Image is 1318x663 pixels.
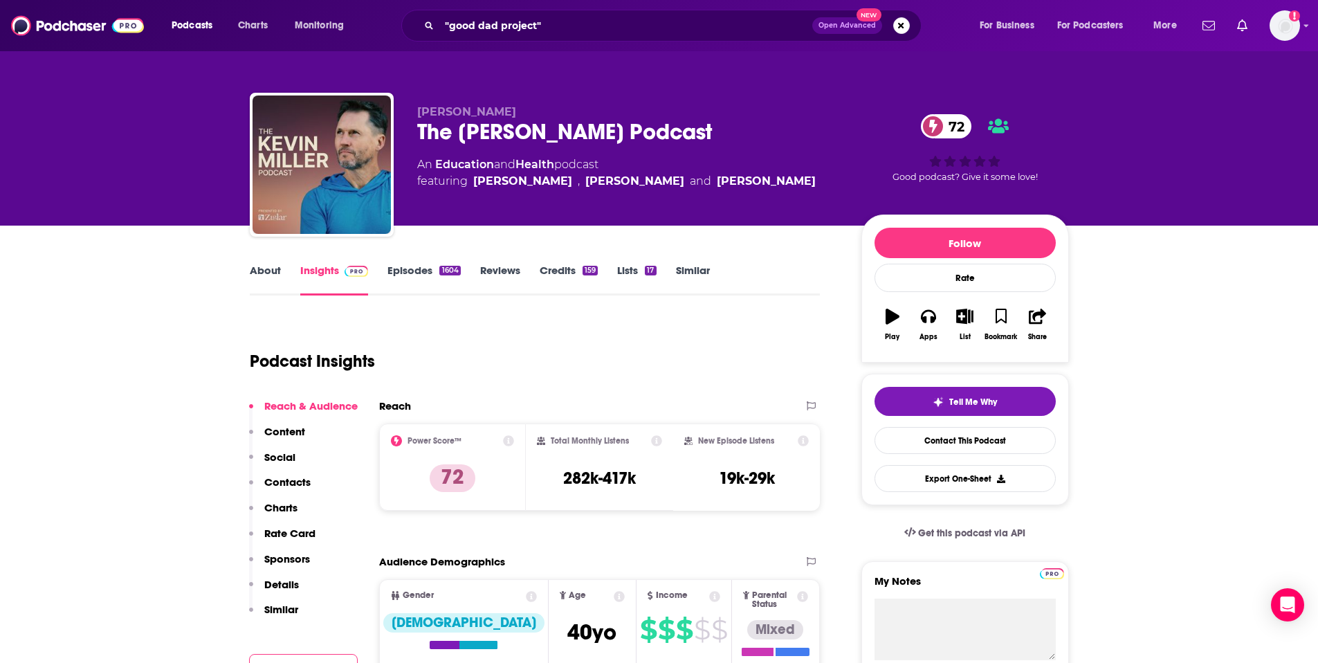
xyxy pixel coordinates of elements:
div: Search podcasts, credits, & more... [414,10,935,42]
div: 72Good podcast? Give it some love! [861,105,1069,191]
div: Share [1028,333,1047,341]
a: Contact This Podcast [875,427,1056,454]
div: Apps [919,333,937,341]
div: An podcast [417,156,816,190]
span: 40 yo [567,619,616,646]
a: Credits159 [540,264,598,296]
p: Sponsors [264,552,310,565]
span: Podcasts [172,16,212,35]
button: Reach & Audience [249,399,358,425]
span: Monitoring [295,16,344,35]
a: 72 [921,114,971,138]
button: Charts [249,501,298,527]
div: Play [885,333,899,341]
span: Good podcast? Give it some love! [893,172,1038,182]
button: open menu [1144,15,1194,37]
p: Charts [264,501,298,514]
button: Show profile menu [1270,10,1300,41]
button: Follow [875,228,1056,258]
button: Apps [910,300,946,349]
h2: New Episode Listens [698,436,774,446]
button: Bookmark [983,300,1019,349]
div: Open Intercom Messenger [1271,588,1304,621]
a: Pro website [1040,566,1064,579]
button: Rate Card [249,527,315,552]
button: Similar [249,603,298,628]
span: $ [694,619,710,641]
input: Search podcasts, credits, & more... [439,15,812,37]
span: More [1153,16,1177,35]
img: Podchaser Pro [1040,568,1064,579]
span: $ [711,619,727,641]
img: Podchaser Pro [345,266,369,277]
h2: Audience Demographics [379,555,505,568]
button: Open AdvancedNew [812,17,882,34]
a: Health [515,158,554,171]
img: User Profile [1270,10,1300,41]
a: Education [435,158,494,171]
p: Details [264,578,299,591]
h2: Total Monthly Listens [551,436,629,446]
div: List [960,333,971,341]
h2: Power Score™ [408,436,461,446]
a: Charts [229,15,276,37]
button: open menu [1048,15,1144,37]
button: List [946,300,982,349]
button: Contacts [249,475,311,501]
button: open menu [970,15,1052,37]
label: My Notes [875,574,1056,599]
div: [PERSON_NAME] [473,173,572,190]
span: Gender [403,591,434,600]
div: Mixed [747,620,803,639]
a: InsightsPodchaser Pro [300,264,369,296]
a: Lists17 [617,264,656,296]
a: Kevin Miller [585,173,684,190]
div: Bookmark [985,333,1017,341]
span: Get this podcast via API [918,527,1025,539]
a: Similar [676,264,710,296]
span: , [578,173,580,190]
button: open menu [162,15,230,37]
span: 72 [935,114,971,138]
p: Similar [264,603,298,616]
div: 1604 [439,266,460,275]
h3: 282k-417k [563,468,636,489]
p: Contacts [264,475,311,489]
button: Social [249,451,295,476]
a: Get this podcast via API [893,516,1037,550]
span: and [494,158,515,171]
svg: Add a profile image [1289,10,1300,21]
p: Social [264,451,295,464]
span: Logged in as megcassidy [1270,10,1300,41]
img: The Kevin Miller Podcast [253,96,391,234]
button: Content [249,425,305,451]
div: 159 [583,266,598,275]
button: open menu [285,15,362,37]
button: Export One-Sheet [875,465,1056,492]
a: Reviews [480,264,520,296]
div: 17 [645,266,656,275]
span: For Podcasters [1057,16,1124,35]
span: Tell Me Why [949,397,997,408]
h1: Podcast Insights [250,351,375,372]
a: About [250,264,281,296]
span: Age [569,591,586,600]
span: New [857,8,881,21]
div: Rate [875,264,1056,292]
button: Sponsors [249,552,310,578]
a: Show notifications dropdown [1232,14,1253,37]
span: For Business [980,16,1034,35]
a: Episodes1604 [387,264,460,296]
span: Open Advanced [818,22,876,29]
h3: 19k-29k [719,468,775,489]
img: Podchaser - Follow, Share and Rate Podcasts [11,12,144,39]
button: tell me why sparkleTell Me Why [875,387,1056,416]
span: $ [640,619,657,641]
p: 72 [430,464,475,492]
span: Charts [238,16,268,35]
span: $ [676,619,693,641]
img: tell me why sparkle [933,397,944,408]
a: Show notifications dropdown [1197,14,1220,37]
